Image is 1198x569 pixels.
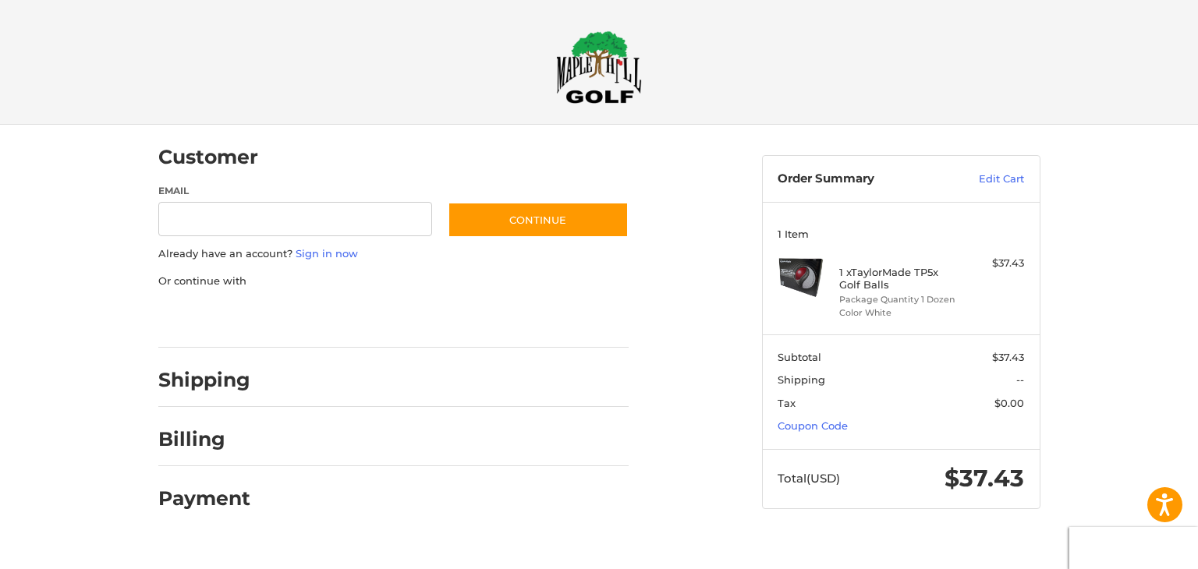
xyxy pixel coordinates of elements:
[153,304,270,332] iframe: PayPal-paypal
[962,256,1024,271] div: $37.43
[158,486,250,511] h2: Payment
[839,306,959,320] li: Color White
[778,351,821,363] span: Subtotal
[839,266,959,292] h4: 1 x TaylorMade TP5x Golf Balls
[778,471,840,486] span: Total (USD)
[778,419,848,432] a: Coupon Code
[778,228,1024,240] h3: 1 Item
[778,171,945,187] h3: Order Summary
[778,373,825,386] span: Shipping
[778,397,796,409] span: Tax
[556,30,642,104] img: Maple Hill Golf
[285,304,402,332] iframe: PayPal-paylater
[945,171,1024,187] a: Edit Cart
[839,293,959,306] li: Package Quantity 1 Dozen
[994,397,1024,409] span: $0.00
[158,246,629,262] p: Already have an account?
[16,502,185,553] iframe: Gorgias live chat messenger
[1016,373,1024,386] span: --
[158,368,250,392] h2: Shipping
[1069,527,1198,569] iframe: Google Customer Reviews
[417,304,534,332] iframe: PayPal-venmo
[158,427,250,451] h2: Billing
[158,184,433,198] label: Email
[296,247,358,260] a: Sign in now
[158,145,258,169] h2: Customer
[992,351,1024,363] span: $37.43
[448,202,629,238] button: Continue
[945,464,1024,493] span: $37.43
[158,274,629,289] p: Or continue with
